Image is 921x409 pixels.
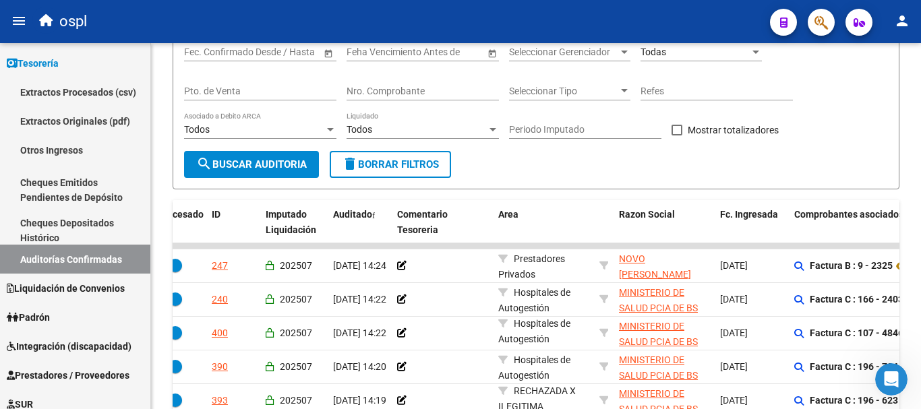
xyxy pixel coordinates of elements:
[184,46,226,58] input: Start date
[810,294,903,305] strong: Factura C : 166 - 2403
[810,362,898,373] strong: Factura C : 196 - 704
[280,260,312,271] span: 202507
[333,395,386,406] span: [DATE] 14:19
[321,46,335,60] button: Open calendar
[280,294,312,305] span: 202507
[720,260,748,271] span: [DATE]
[619,253,691,280] span: NOVO [PERSON_NAME]
[614,200,715,245] datatable-header-cell: Razon Social
[333,294,386,305] span: [DATE] 14:22
[212,292,228,307] div: 240
[196,156,212,172] mat-icon: search
[619,321,698,363] span: MINISTERIO DE SALUD PCIA DE BS AS O. P.
[280,361,312,372] span: 202507
[342,158,439,170] span: Borrar Filtros
[810,396,898,406] strong: Factura C : 196 - 623
[342,156,358,172] mat-icon: delete
[328,200,392,245] datatable-header-cell: Auditado
[7,339,131,354] span: Integración (discapacidad)
[619,251,709,280] div: - 23126115709
[875,363,908,396] iframe: Intercom live chat
[392,200,493,245] datatable-header-cell: Comentario Tesoreria
[720,209,778,220] span: Fc. Ingresada
[184,124,210,135] span: Todos
[498,209,518,220] span: Area
[7,310,50,325] span: Padrón
[212,258,228,274] div: 247
[196,158,307,170] span: Buscar Auditoria
[810,328,903,339] strong: Factura C : 107 - 4846
[641,46,666,57] span: Todas
[7,368,129,383] span: Prestadores / Proveedores
[397,209,448,235] span: Comentario Tesoreria
[266,209,316,235] span: Imputado Liquidación
[509,46,618,58] span: Seleccionar Gerenciador
[715,200,789,245] datatable-header-cell: Fc. Ingresada
[330,151,451,178] button: Borrar Filtros
[720,361,748,372] span: [DATE]
[498,354,570,381] span: Hospitales de Autogestión
[485,46,499,60] button: Open calendar
[212,325,228,341] div: 400
[720,327,748,338] span: [DATE]
[206,200,260,245] datatable-header-cell: ID
[212,209,220,220] span: ID
[619,209,675,220] span: Razon Social
[493,200,594,245] datatable-header-cell: Area
[7,281,125,296] span: Liquidación de Convenios
[619,352,709,381] div: - 30626983398
[498,253,565,280] span: Prestadores Privados
[333,361,386,372] span: [DATE] 14:20
[720,294,748,305] span: [DATE]
[280,395,312,406] span: 202507
[498,287,570,313] span: Hospitales de Autogestión
[619,319,709,347] div: - 30626983398
[184,151,319,178] button: Buscar Auditoria
[260,200,328,245] datatable-header-cell: Imputado Liquidación
[212,359,228,375] div: 390
[7,56,59,71] span: Tesorería
[333,209,372,220] span: Auditado
[158,209,204,220] span: Procesado
[237,46,303,58] input: End date
[688,122,779,138] span: Mostrar totalizadores
[280,327,312,338] span: 202507
[794,209,903,220] span: Comprobantes asociados
[619,354,698,396] span: MINISTERIO DE SALUD PCIA DE BS AS O. P.
[152,200,206,245] datatable-header-cell: Procesado
[333,260,386,271] span: [DATE] 14:24
[619,285,709,313] div: - 30626983398
[212,393,228,408] div: 393
[59,7,87,36] span: ospl
[347,124,372,135] span: Todos
[894,13,910,29] mat-icon: person
[509,86,618,97] span: Seleccionar Tipo
[333,327,386,338] span: [DATE] 14:22
[619,287,698,329] span: MINISTERIO DE SALUD PCIA DE BS AS O. P.
[810,261,893,272] strong: Factura B : 9 - 2325
[11,13,27,29] mat-icon: menu
[720,395,748,406] span: [DATE]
